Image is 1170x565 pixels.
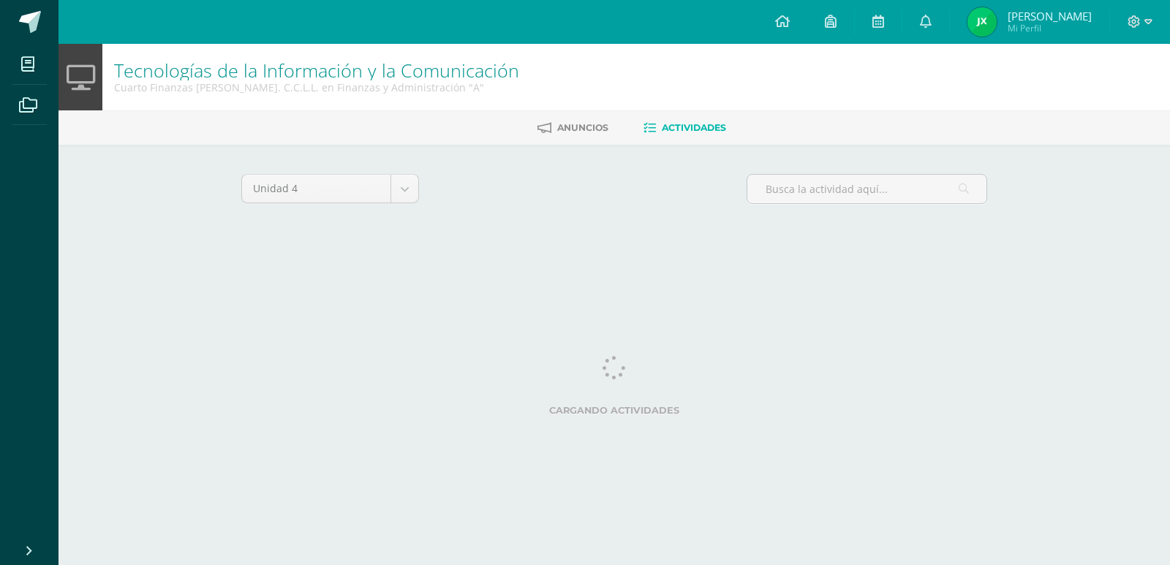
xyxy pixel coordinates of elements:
[114,80,519,94] div: Cuarto Finanzas Bach. C.C.L.L. en Finanzas y Administración 'A'
[253,175,380,202] span: Unidad 4
[1008,9,1092,23] span: [PERSON_NAME]
[114,58,519,83] a: Tecnologías de la Información y la Comunicación
[114,60,519,80] h1: Tecnologías de la Información y la Comunicación
[643,116,726,140] a: Actividades
[747,175,986,203] input: Busca la actividad aquí...
[242,175,418,202] a: Unidad 4
[241,405,987,416] label: Cargando actividades
[557,122,608,133] span: Anuncios
[537,116,608,140] a: Anuncios
[662,122,726,133] span: Actividades
[967,7,997,37] img: 3fd6906aaf58225d4df085d3a729ea31.png
[1008,22,1092,34] span: Mi Perfil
